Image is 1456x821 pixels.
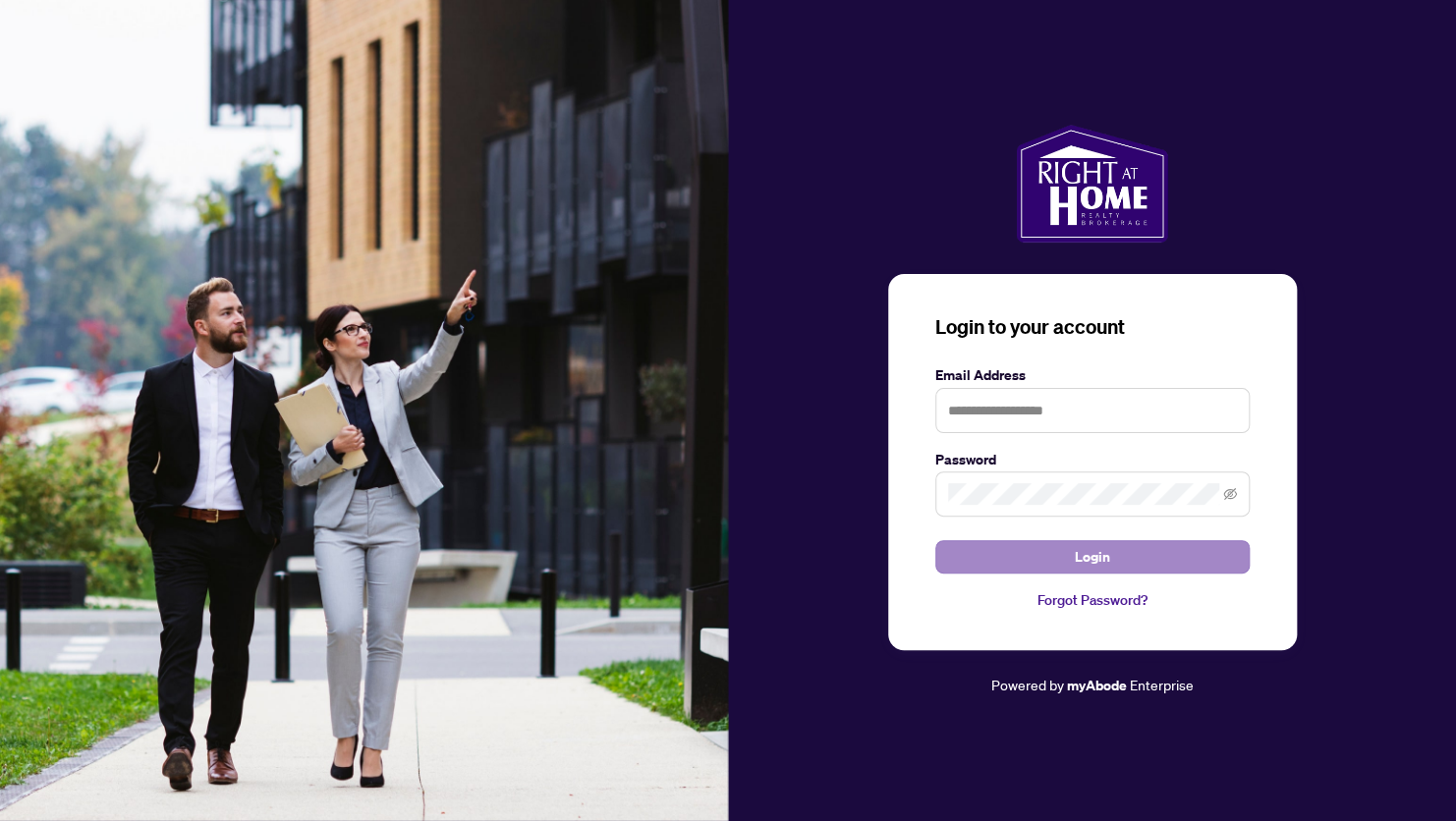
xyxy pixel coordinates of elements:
span: Login [1075,541,1110,573]
img: ma-logo [1016,125,1168,243]
button: Login [935,540,1250,574]
a: Forgot Password? [935,589,1250,611]
a: myAbode [1067,675,1127,696]
label: Password [935,449,1250,470]
span: Powered by [991,676,1064,693]
span: Enterprise [1130,676,1194,693]
span: eye-invisible [1223,487,1237,501]
h3: Login to your account [935,313,1250,341]
label: Email Address [935,364,1250,386]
